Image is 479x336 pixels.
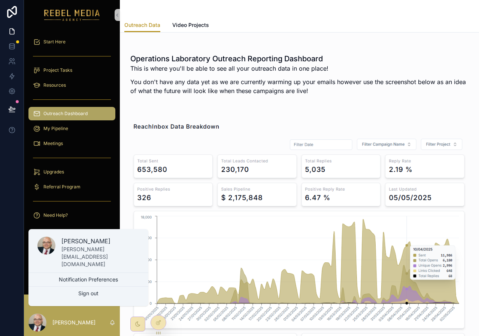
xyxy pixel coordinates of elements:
[28,287,148,300] button: Sign out
[43,67,72,73] span: Project Tasks
[43,184,81,190] span: Referral Program
[28,273,148,286] button: Notification Preferences
[43,82,66,88] span: Resources
[24,30,120,232] div: scrollable content
[172,21,209,29] span: Video Projects
[28,64,115,77] a: Project Tasks
[28,107,115,120] a: Outreach Dashboard
[61,246,139,268] p: [PERSON_NAME][EMAIL_ADDRESS][DOMAIN_NAME]
[130,64,469,73] p: This is where you'll be able to see all your outreach data in one place!
[124,18,160,33] a: Outreach Data
[28,165,115,179] a: Upgrades
[28,35,115,49] a: Start Here
[28,122,115,135] a: My Pipeline
[130,53,469,64] h1: Operations Laboratory Outreach Reporting Dashboard
[172,18,209,33] a: Video Projects
[43,169,64,175] span: Upgrades
[28,209,115,222] a: Need Help?
[43,126,68,132] span: My Pipeline
[43,141,63,147] span: Meetings
[130,77,469,95] p: You don't have any data yet as we are currently warming up your emails however use the screenshot...
[28,137,115,150] a: Meetings
[44,9,100,21] img: App logo
[43,39,66,45] span: Start Here
[61,237,139,246] p: [PERSON_NAME]
[28,180,115,194] a: Referral Program
[43,212,68,218] span: Need Help?
[28,78,115,92] a: Resources
[43,111,88,117] span: Outreach Dashboard
[124,21,160,29] span: Outreach Data
[52,319,96,326] p: [PERSON_NAME]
